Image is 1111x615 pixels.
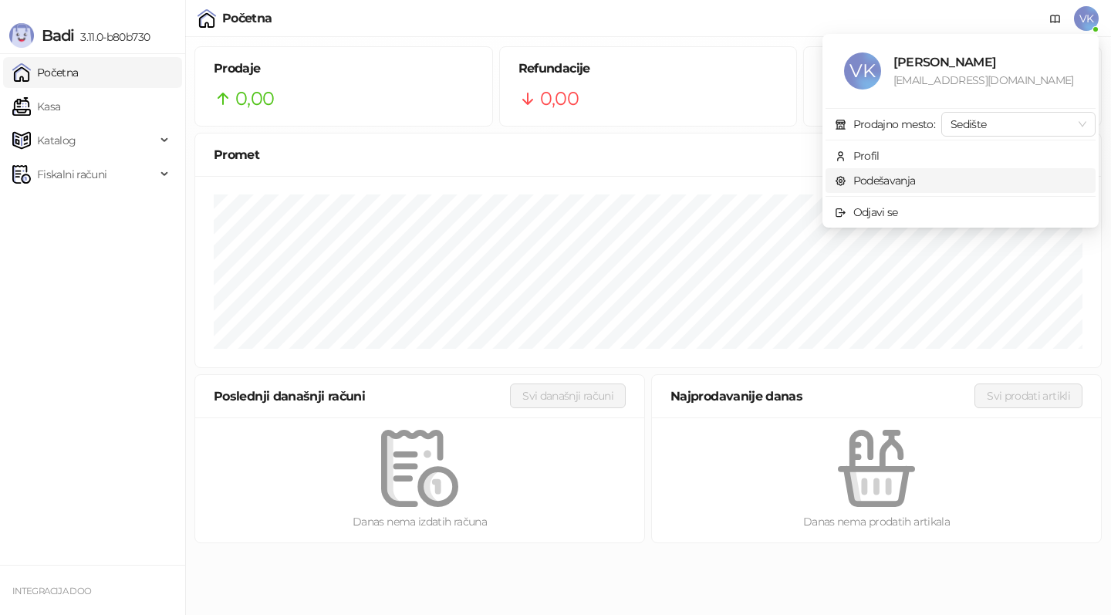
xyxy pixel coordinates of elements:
[518,59,778,78] h5: Refundacije
[540,84,579,113] span: 0,00
[37,125,76,156] span: Katalog
[214,59,474,78] h5: Prodaje
[835,174,916,188] a: Podešavanja
[235,84,274,113] span: 0,00
[12,91,60,122] a: Kasa
[9,23,34,48] img: Logo
[510,384,626,408] button: Svi današnji računi
[853,116,935,133] div: Prodajno mesto:
[974,384,1082,408] button: Svi prodati artikli
[12,57,79,88] a: Početna
[214,145,1082,164] div: Promet
[37,159,106,190] span: Fiskalni računi
[893,72,1077,89] div: [EMAIL_ADDRESS][DOMAIN_NAME]
[74,30,150,44] span: 3.11.0-b80b730
[222,12,272,25] div: Početna
[12,586,91,596] small: INTEGRACIJA DOO
[1043,6,1068,31] a: Dokumentacija
[214,387,510,406] div: Poslednji današnji računi
[853,204,898,221] div: Odjavi se
[670,387,974,406] div: Najprodavanije danas
[42,26,74,45] span: Badi
[220,513,620,530] div: Danas nema izdatih računa
[853,147,880,164] div: Profil
[1074,6,1099,31] span: VK
[951,113,1086,136] span: Sedište
[893,52,1077,72] div: [PERSON_NAME]
[677,513,1076,530] div: Danas nema prodatih artikala
[844,52,881,90] span: VK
